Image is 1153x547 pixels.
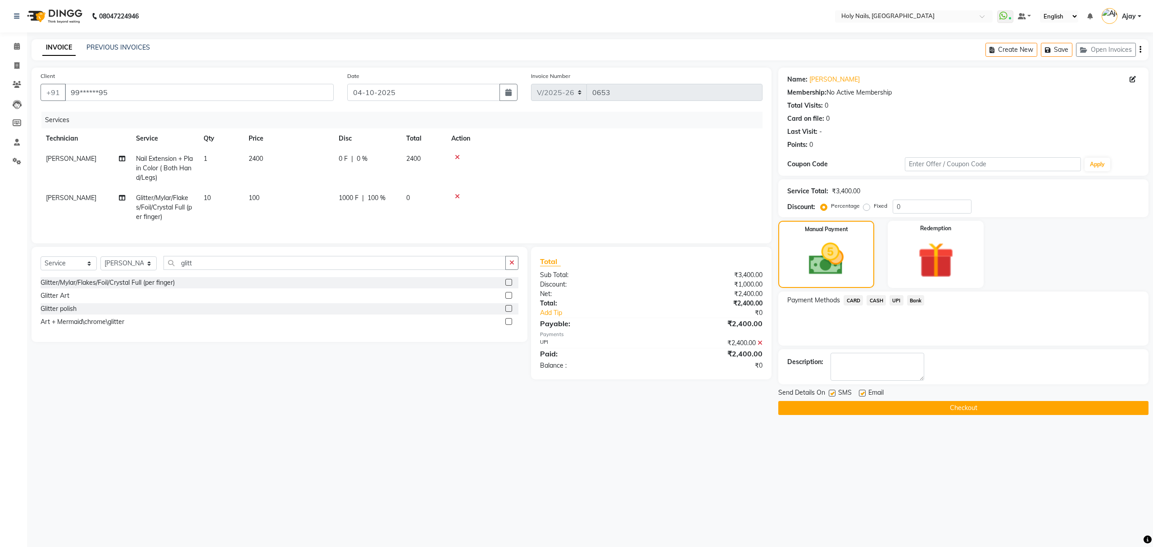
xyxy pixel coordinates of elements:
[787,101,823,110] div: Total Visits:
[874,202,887,210] label: Fixed
[249,194,259,202] span: 100
[533,318,651,329] div: Payable:
[868,388,884,399] span: Email
[787,75,808,84] div: Name:
[86,43,150,51] a: PREVIOUS INVOICES
[540,257,561,266] span: Total
[41,128,131,149] th: Technician
[46,155,96,163] span: [PERSON_NAME]
[23,4,85,29] img: logo
[651,299,769,308] div: ₹2,400.00
[406,194,410,202] span: 0
[65,84,334,101] input: Search by Name/Mobile/Email/Code
[787,357,823,367] div: Description:
[163,256,506,270] input: Search or Scan
[41,304,77,314] div: Glitter polish
[651,348,769,359] div: ₹2,400.00
[41,72,55,80] label: Client
[787,127,817,137] div: Last Visit:
[651,318,769,329] div: ₹2,400.00
[787,202,815,212] div: Discount:
[1085,158,1110,171] button: Apply
[41,278,175,287] div: Glitter/Mylar/Flakes/Foil/Crystal Full (per finger)
[671,308,770,318] div: ₹0
[533,280,651,289] div: Discount:
[41,84,66,101] button: +91
[41,291,69,301] div: Glitter Art
[339,154,348,164] span: 0 F
[540,331,763,338] div: Payments
[778,388,825,399] span: Send Details On
[905,157,1081,171] input: Enter Offer / Coupon Code
[651,361,769,370] div: ₹0
[787,140,808,150] div: Points:
[1076,43,1136,57] button: Open Invoices
[651,338,769,348] div: ₹2,400.00
[826,114,830,123] div: 0
[533,308,671,318] a: Add Tip
[533,270,651,280] div: Sub Total:
[838,388,852,399] span: SMS
[347,72,359,80] label: Date
[651,280,769,289] div: ₹1,000.00
[99,4,139,29] b: 08047224946
[533,338,651,348] div: UPI
[787,88,1139,97] div: No Active Membership
[198,128,243,149] th: Qty
[907,295,925,305] span: Bank
[831,202,860,210] label: Percentage
[362,193,364,203] span: |
[778,401,1148,415] button: Checkout
[204,155,207,163] span: 1
[204,194,211,202] span: 10
[787,114,824,123] div: Card on file:
[446,128,763,149] th: Action
[844,295,863,305] span: CARD
[351,154,353,164] span: |
[339,193,359,203] span: 1000 F
[533,299,651,308] div: Total:
[805,225,848,233] label: Manual Payment
[819,127,822,137] div: -
[907,238,965,283] img: _gift.svg
[42,40,76,56] a: INVOICE
[533,348,651,359] div: Paid:
[985,43,1037,57] button: Create New
[651,270,769,280] div: ₹3,400.00
[787,187,828,196] div: Service Total:
[533,289,651,299] div: Net:
[531,72,570,80] label: Invoice Number
[890,295,903,305] span: UPI
[136,155,193,182] span: Nail Extension + Plain Color ( Both Hand/Legs)
[651,289,769,299] div: ₹2,400.00
[46,194,96,202] span: [PERSON_NAME]
[249,155,263,163] span: 2400
[243,128,333,149] th: Price
[533,361,651,370] div: Balance :
[787,88,826,97] div: Membership:
[131,128,198,149] th: Service
[798,239,855,279] img: _cash.svg
[401,128,446,149] th: Total
[357,154,368,164] span: 0 %
[867,295,886,305] span: CASH
[809,75,860,84] a: [PERSON_NAME]
[787,160,905,169] div: Coupon Code
[1041,43,1072,57] button: Save
[1122,12,1136,21] span: Ajay
[136,194,192,221] span: Glitter/Mylar/Flakes/Foil/Crystal Full (per finger)
[1102,8,1117,24] img: Ajay
[832,187,860,196] div: ₹3,400.00
[920,224,951,232] label: Redemption
[333,128,401,149] th: Disc
[368,193,386,203] span: 100 %
[825,101,828,110] div: 0
[406,155,421,163] span: 2400
[41,317,124,327] div: Art + Mermaid\chrome\glitter
[787,296,840,305] span: Payment Methods
[41,112,769,128] div: Services
[809,140,813,150] div: 0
